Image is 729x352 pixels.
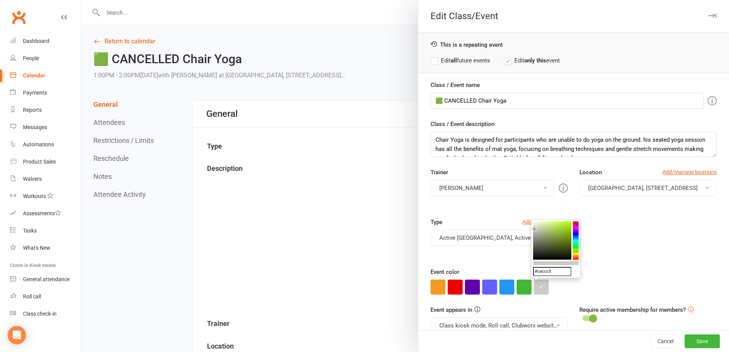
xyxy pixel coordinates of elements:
button: Save [685,334,720,348]
div: Calendar [23,72,45,79]
a: Calendar [10,67,81,84]
a: Automations [10,136,81,153]
div: Messages [23,124,47,130]
div: What's New [23,245,51,251]
button: × [573,219,581,229]
button: [PERSON_NAME] [431,180,555,196]
label: Type [431,218,442,227]
div: People [23,55,39,61]
label: Location [579,168,602,177]
span: [GEOGRAPHIC_DATA], [STREET_ADDRESS] [588,185,698,192]
a: Class kiosk mode [10,305,81,323]
label: Class / Event name [431,80,480,90]
a: Messages [10,119,81,136]
a: What's New [10,239,81,257]
a: Dashboard [10,33,81,50]
a: Tasks [10,222,81,239]
a: Add/manage locations [662,168,717,176]
label: Class / Event description [431,120,494,129]
input: Enter event name [431,93,704,109]
div: Automations [23,141,54,147]
label: Event appears in [431,305,472,314]
a: Add/manage types [522,218,568,226]
div: Waivers [23,176,42,182]
a: Workouts [10,188,81,205]
label: Event color [431,267,459,277]
a: Waivers [10,170,81,188]
div: Edit Class/Event [418,11,729,21]
a: People [10,50,81,67]
div: This is a repeating event [431,41,717,48]
button: [GEOGRAPHIC_DATA], [STREET_ADDRESS] [579,180,717,196]
div: General attendance [23,276,70,282]
a: Payments [10,84,81,102]
label: Edit event [504,56,560,65]
a: Roll call [10,288,81,305]
div: Payments [23,90,47,96]
div: Class check-in [23,311,57,317]
button: Class kiosk mode, Roll call, Clubworx website calendar and Mobile app [431,318,568,334]
div: Reports [23,107,42,113]
div: Assessments [23,210,61,216]
button: Active [GEOGRAPHIC_DATA], Active Low Impact [431,230,568,246]
label: Edit future events [431,56,490,65]
strong: only this [524,57,546,64]
label: Trainer [431,168,448,177]
a: Assessments [10,205,81,222]
div: Workouts [23,193,46,199]
div: Tasks [23,228,37,234]
button: Cancel [651,334,680,348]
div: Roll call [23,293,41,300]
div: Product Sales [23,159,56,165]
label: Require active membership for members? [579,306,686,313]
a: General attendance kiosk mode [10,271,81,288]
a: Clubworx [9,8,28,27]
a: Product Sales [10,153,81,170]
div: Dashboard [23,38,49,44]
div: Open Intercom Messenger [8,326,26,344]
strong: all [451,57,457,64]
a: Reports [10,102,81,119]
